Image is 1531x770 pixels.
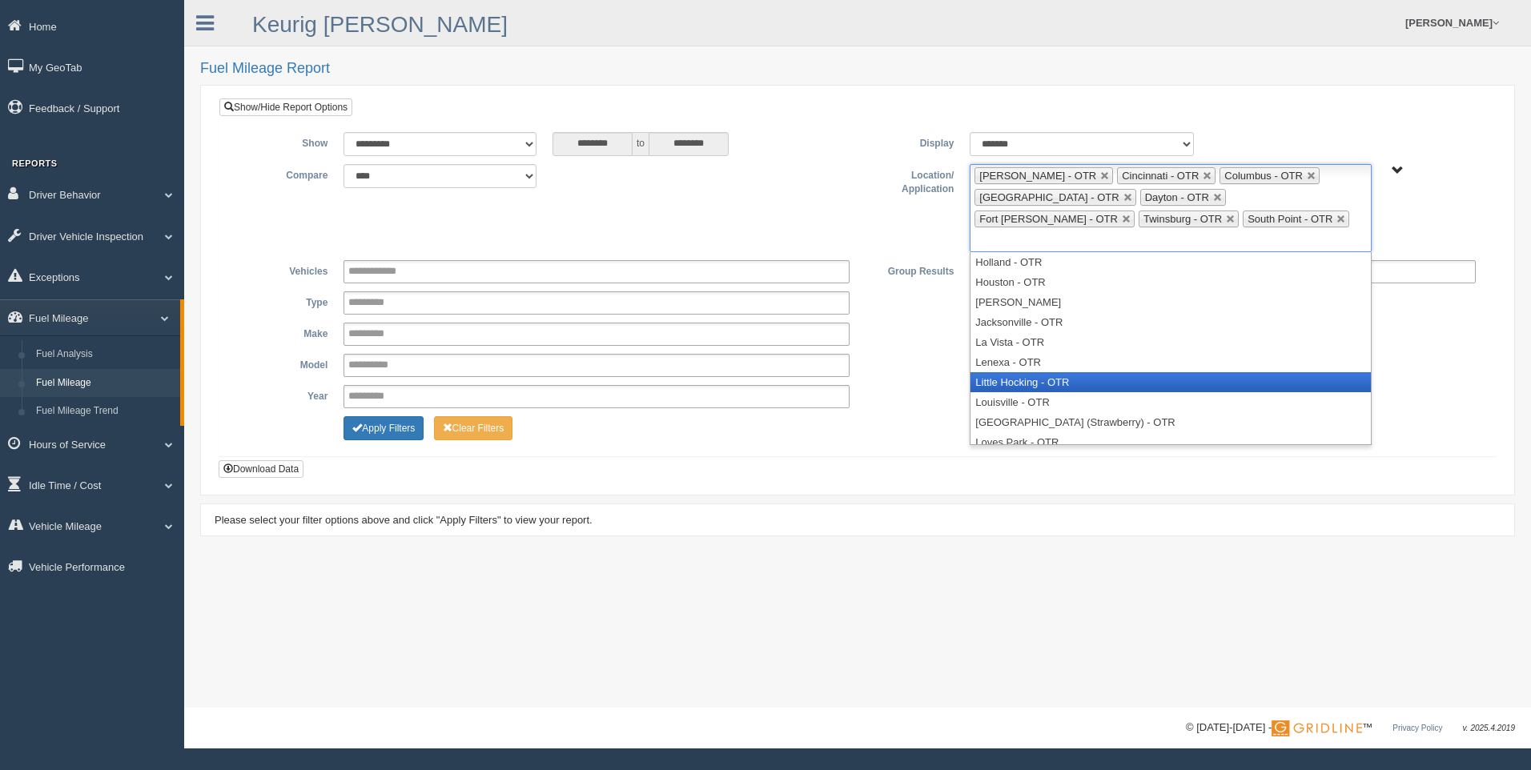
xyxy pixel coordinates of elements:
[858,132,962,151] label: Display
[344,416,424,440] button: Change Filter Options
[252,12,508,37] a: Keurig [PERSON_NAME]
[1186,720,1515,736] div: © [DATE]-[DATE] - ™
[219,460,303,478] button: Download Data
[970,372,1370,392] li: Little Hocking - OTR
[29,369,180,398] a: Fuel Mileage
[231,164,336,183] label: Compare
[858,164,962,197] label: Location/ Application
[29,397,180,426] a: Fuel Mileage Trend
[1248,213,1332,225] span: South Point - OTR
[970,312,1370,332] li: Jacksonville - OTR
[970,252,1370,272] li: Holland - OTR
[633,132,649,156] span: to
[231,323,336,342] label: Make
[231,354,336,373] label: Model
[215,514,593,526] span: Please select your filter options above and click "Apply Filters" to view your report.
[200,61,1515,77] h2: Fuel Mileage Report
[1145,191,1209,203] span: Dayton - OTR
[231,385,336,404] label: Year
[970,412,1370,432] li: [GEOGRAPHIC_DATA] (Strawberry) - OTR
[231,260,336,279] label: Vehicles
[219,98,352,116] a: Show/Hide Report Options
[979,191,1119,203] span: [GEOGRAPHIC_DATA] - OTR
[231,132,336,151] label: Show
[1392,724,1442,732] a: Privacy Policy
[979,170,1096,182] span: [PERSON_NAME] - OTR
[970,332,1370,352] li: La Vista - OTR
[1463,724,1515,732] span: v. 2025.4.2019
[1122,170,1199,182] span: Cincinnati - OTR
[858,260,962,279] label: Group Results
[970,352,1370,372] li: Lenexa - OTR
[434,416,513,440] button: Change Filter Options
[970,432,1370,452] li: Loves Park - OTR
[979,213,1118,225] span: Fort [PERSON_NAME] - OTR
[970,292,1370,312] li: [PERSON_NAME]
[1272,720,1362,736] img: Gridline
[231,291,336,311] label: Type
[1224,170,1303,182] span: Columbus - OTR
[970,392,1370,412] li: Louisville - OTR
[970,272,1370,292] li: Houston - OTR
[1143,213,1222,225] span: Twinsburg - OTR
[29,340,180,369] a: Fuel Analysis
